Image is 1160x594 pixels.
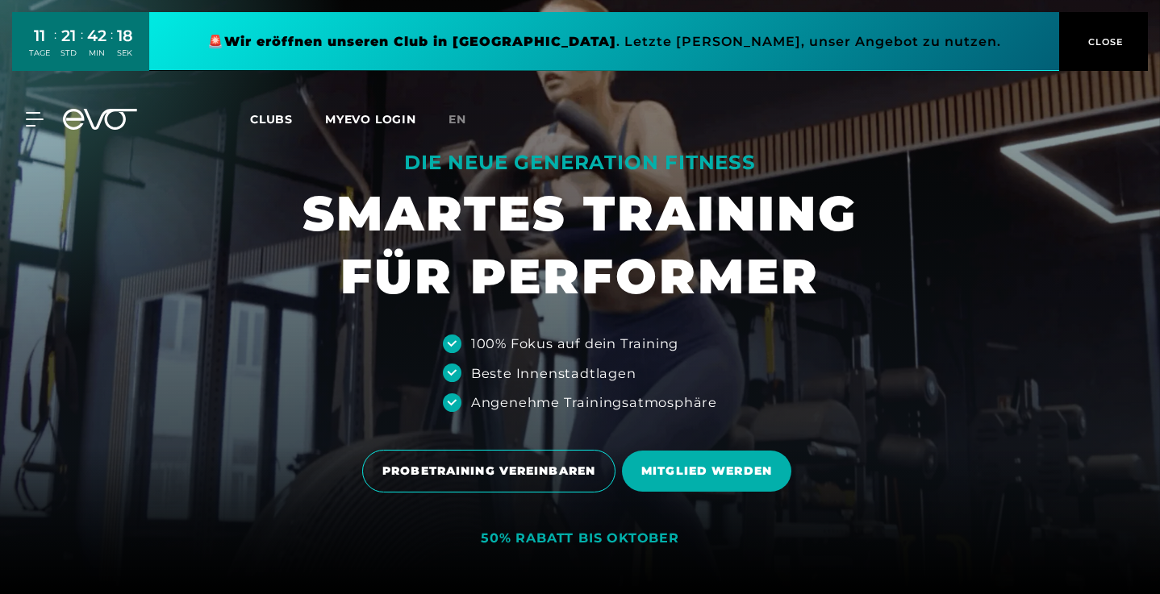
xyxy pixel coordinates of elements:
[250,111,325,127] a: Clubs
[641,463,772,480] span: MITGLIED WERDEN
[87,48,106,59] div: MIN
[382,463,595,480] span: PROBETRAINING VEREINBAREN
[117,24,133,48] div: 18
[29,48,50,59] div: TAGE
[471,363,636,383] div: Beste Innenstadtlagen
[449,110,486,129] a: en
[471,334,678,353] div: 100% Fokus auf dein Training
[111,26,113,69] div: :
[303,150,857,176] div: DIE NEUE GENERATION FITNESS
[471,393,717,412] div: Angenehme Trainingsatmosphäre
[250,112,293,127] span: Clubs
[449,112,466,127] span: en
[303,182,857,308] h1: SMARTES TRAINING FÜR PERFORMER
[117,48,133,59] div: SEK
[87,24,106,48] div: 42
[1084,35,1124,49] span: CLOSE
[61,24,77,48] div: 21
[29,24,50,48] div: 11
[622,438,798,504] a: MITGLIED WERDEN
[325,112,416,127] a: MYEVO LOGIN
[481,530,679,547] div: 50% RABATT BIS OKTOBER
[362,438,622,505] a: PROBETRAINING VEREINBAREN
[81,26,83,69] div: :
[1059,12,1148,71] button: CLOSE
[61,48,77,59] div: STD
[54,26,56,69] div: :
